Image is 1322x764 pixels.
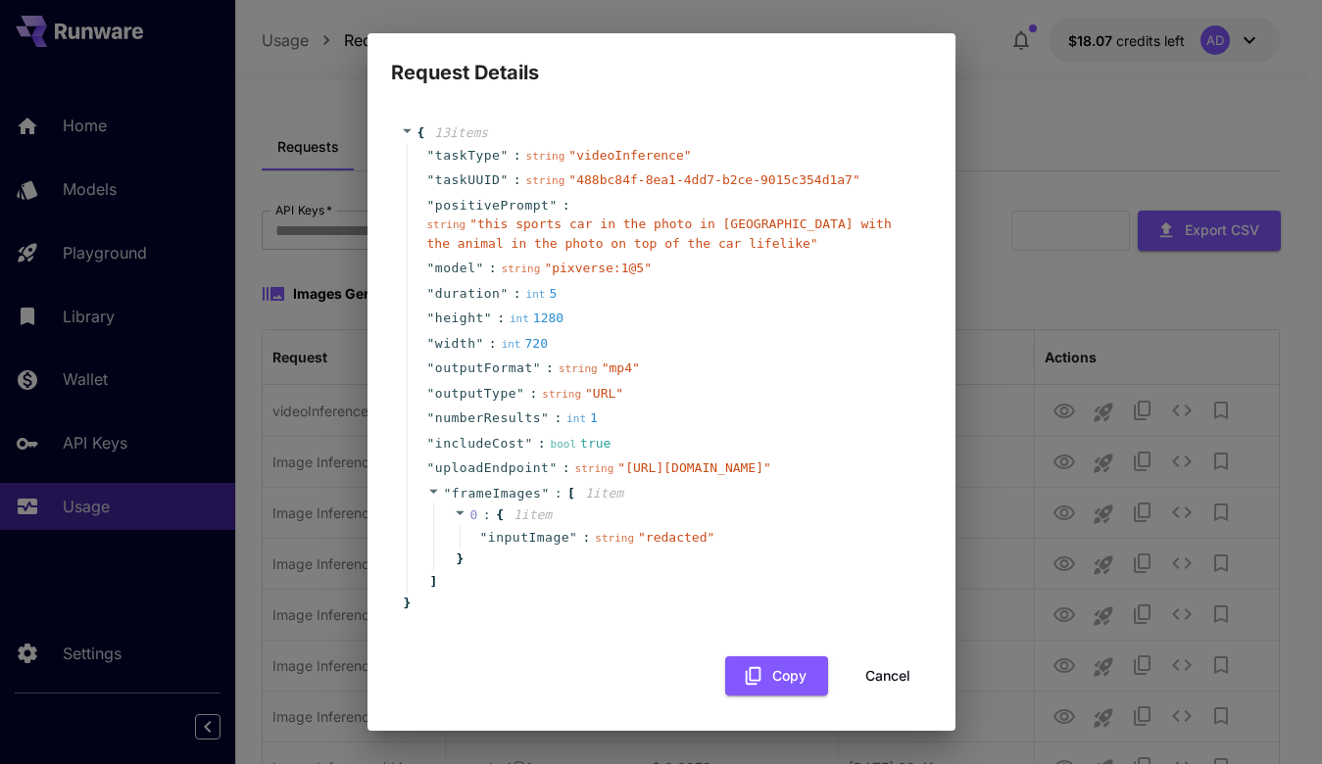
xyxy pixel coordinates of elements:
[500,286,508,301] span: "
[496,505,504,525] span: {
[568,172,859,187] span: " 488bc84f-8ea1-4dd7-b2ce-9015c354d1a7 "
[367,33,955,88] h2: Request Details
[427,148,435,163] span: "
[427,386,435,401] span: "
[502,338,521,351] span: int
[551,434,612,454] div: true
[551,438,577,451] span: bool
[435,259,476,278] span: model
[544,261,652,275] span: " pixverse:1@5 "
[427,310,435,325] span: "
[563,196,570,215] span: :
[582,528,590,548] span: :
[427,360,435,375] span: "
[514,507,552,522] span: 1 item
[427,436,435,451] span: "
[497,309,505,328] span: :
[427,572,438,592] span: ]
[427,336,435,351] span: "
[502,334,548,354] div: 720
[502,263,541,275] span: string
[500,148,508,163] span: "
[427,172,435,187] span: "
[510,309,563,328] div: 1280
[427,198,435,213] span: "
[427,410,435,425] span: "
[427,216,892,251] span: " this sports car in the photo in [GEOGRAPHIC_DATA] with the animal in the photo on top of the ca...
[484,310,492,325] span: "
[452,486,542,501] span: frameImages
[638,530,714,545] span: " redacted "
[555,484,563,503] span: :
[526,150,565,163] span: string
[480,530,488,545] span: "
[549,460,557,475] span: "
[585,486,623,501] span: 1 item
[454,549,465,569] span: }
[559,362,598,375] span: string
[401,594,412,613] span: }
[435,358,533,378] span: outputFormat
[444,486,452,501] span: "
[844,656,932,696] button: Cancel
[546,358,554,378] span: :
[602,360,640,375] span: " mp4 "
[725,656,828,696] button: Copy
[488,528,569,548] span: inputImage
[567,484,575,503] span: [
[435,146,501,166] span: taskType
[566,408,598,428] div: 1
[427,218,466,231] span: string
[435,408,541,428] span: numberResults
[435,434,525,454] span: includeCost
[526,284,558,304] div: 5
[435,284,501,304] span: duration
[514,284,521,304] span: :
[541,486,549,501] span: "
[585,386,623,401] span: " URL "
[489,334,497,354] span: :
[569,530,577,545] span: "
[549,198,557,213] span: "
[435,309,484,328] span: height
[417,123,425,143] span: {
[595,532,634,545] span: string
[435,334,476,354] span: width
[483,505,491,525] span: :
[568,148,691,163] span: " videoInference "
[475,336,483,351] span: "
[434,125,488,140] span: 13 item s
[563,458,570,478] span: :
[475,261,483,275] span: "
[435,196,550,215] span: positivePrompt
[435,384,516,404] span: outputType
[435,458,550,478] span: uploadEndpoint
[514,170,521,190] span: :
[500,172,508,187] span: "
[435,170,501,190] span: taskUUID
[427,261,435,275] span: "
[617,460,771,475] span: " [URL][DOMAIN_NAME] "
[427,286,435,301] span: "
[516,386,524,401] span: "
[470,507,478,522] span: 0
[526,174,565,187] span: string
[510,312,529,325] span: int
[566,412,586,425] span: int
[533,360,541,375] span: "
[526,288,546,301] span: int
[575,462,614,475] span: string
[542,388,581,401] span: string
[541,410,549,425] span: "
[489,259,497,278] span: :
[524,436,532,451] span: "
[427,460,435,475] span: "
[514,146,521,166] span: :
[529,384,537,404] span: :
[554,408,562,428] span: :
[538,434,546,454] span: :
